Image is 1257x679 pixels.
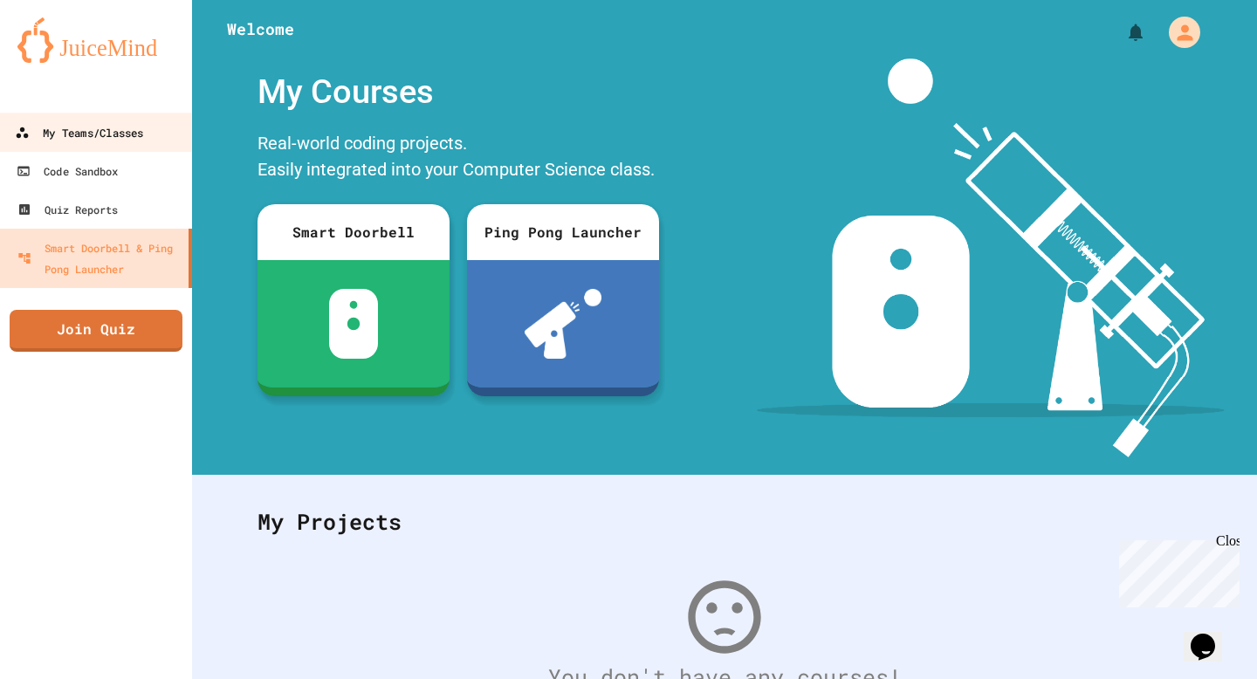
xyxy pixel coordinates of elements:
[1151,12,1205,52] div: My Account
[258,204,450,260] div: Smart Doorbell
[10,310,182,352] a: Join Quiz
[7,7,120,111] div: Chat with us now!Close
[17,17,175,63] img: logo-orange.svg
[240,488,1209,556] div: My Projects
[1184,609,1240,662] iframe: chat widget
[467,204,659,260] div: Ping Pong Launcher
[17,199,118,220] div: Quiz Reports
[17,161,118,182] div: Code Sandbox
[1093,17,1151,47] div: My Notifications
[1112,533,1240,607] iframe: chat widget
[329,289,379,359] img: sdb-white.svg
[249,126,668,191] div: Real-world coding projects. Easily integrated into your Computer Science class.
[17,237,182,279] div: Smart Doorbell & Ping Pong Launcher
[525,289,602,359] img: ppl-with-ball.png
[757,58,1225,457] img: banner-image-my-projects.png
[249,58,668,126] div: My Courses
[15,122,143,144] div: My Teams/Classes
